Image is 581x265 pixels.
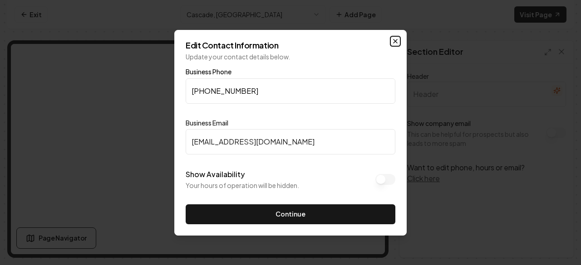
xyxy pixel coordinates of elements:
label: Business Phone [186,68,395,75]
label: Business Email [186,118,395,127]
h2: Edit Contact Information [186,41,395,49]
button: Continue [186,204,395,224]
input: Business Email [186,129,395,154]
p: Your hours of operation will be hidden. [186,181,299,190]
p: Update your contact details below. [186,52,395,61]
label: Show Availability [186,169,245,179]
